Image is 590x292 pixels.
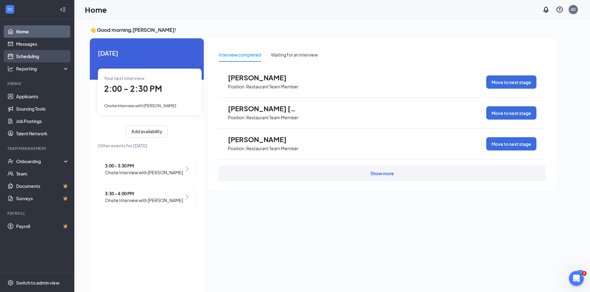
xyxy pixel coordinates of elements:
[104,83,162,94] span: 2:00 - 2:30 PM
[7,280,14,286] svg: Settings
[370,170,394,176] div: Show more
[16,90,69,103] a: Applicants
[85,4,107,15] h1: Home
[228,115,246,121] p: Position:
[246,84,299,90] p: Restaurant Team Member
[104,103,176,108] span: Onsite Interview with [PERSON_NAME]
[486,75,536,89] button: Move to next stage
[582,271,587,276] span: 2
[105,162,183,169] span: 3:00 - 3:30 PM
[569,271,584,286] iframe: Intercom live chat
[90,27,556,33] h3: 👋 Good morning, [PERSON_NAME] !
[228,104,296,112] span: [PERSON_NAME] [PERSON_NAME]
[105,197,183,204] span: Onsite Interview with [PERSON_NAME]
[246,115,299,121] p: Restaurant Team Member
[542,6,550,13] svg: Notifications
[16,127,69,140] a: Talent Network
[228,135,296,143] span: [PERSON_NAME]
[16,192,69,205] a: SurveysCrown
[60,6,66,13] svg: Collapse
[16,115,69,127] a: Job Postings
[98,142,196,149] span: Other events for [DATE]
[7,158,14,164] svg: UserCheck
[228,84,246,90] p: Position:
[571,7,576,12] div: AS
[556,6,563,13] svg: QuestionInfo
[486,137,536,150] button: Move to next stage
[16,280,59,286] div: Switch to admin view
[228,146,246,151] p: Position:
[16,180,69,192] a: DocumentsCrown
[105,190,183,197] span: 3:30 - 4:00 PM
[7,66,14,72] svg: Analysis
[7,211,68,216] div: Payroll
[104,75,144,81] span: Your next interview
[16,25,69,38] a: Home
[16,220,69,232] a: PayrollCrown
[271,51,318,58] div: Waiting for an interview
[7,6,13,12] svg: WorkstreamLogo
[219,51,261,58] div: Interview completed
[228,74,296,82] span: [PERSON_NAME]
[105,169,183,176] span: Onsite Interview with [PERSON_NAME]
[7,81,68,86] div: Hiring
[126,125,168,138] button: Add availability
[577,270,584,275] div: 12
[98,48,196,58] span: [DATE]
[486,106,536,120] button: Move to next stage
[16,66,69,72] div: Reporting
[16,38,69,50] a: Messages
[16,103,69,115] a: Sourcing Tools
[246,146,299,151] p: Restaurant Team Member
[16,50,69,62] a: Scheduling
[16,167,69,180] a: Team
[16,158,64,164] div: Onboarding
[7,146,68,151] div: Team Management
